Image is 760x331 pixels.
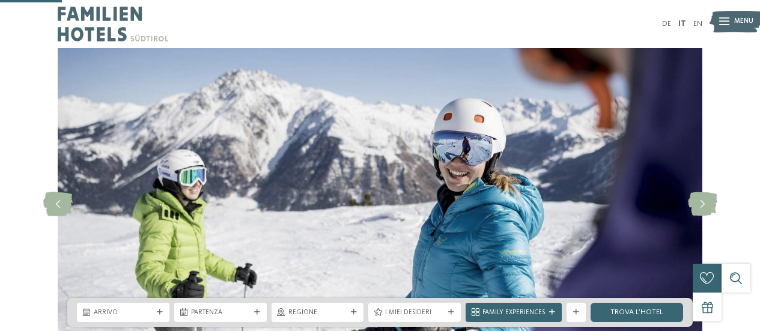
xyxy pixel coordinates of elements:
[693,20,702,28] a: EN
[191,308,250,318] span: Partenza
[385,308,444,318] span: I miei desideri
[591,303,683,322] a: trova l’hotel
[482,308,545,318] span: Family Experiences
[662,20,671,28] a: DE
[288,308,347,318] span: Regione
[678,20,686,28] a: IT
[734,17,753,26] span: Menu
[94,308,153,318] span: Arrivo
